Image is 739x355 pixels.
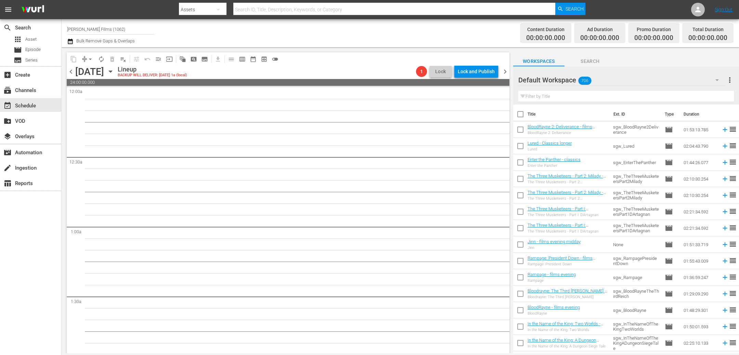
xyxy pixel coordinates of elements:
a: Rampage: President Down - films evening [528,255,595,266]
td: sgw_EnterThePanther [610,154,662,171]
span: reorder [729,339,737,347]
span: reorder [729,306,737,314]
svg: Add to Schedule [721,241,729,248]
span: chevron_left [67,67,75,76]
span: reorder [729,125,737,133]
span: Create Series Block [199,54,210,65]
span: subtitles_outlined [201,56,208,63]
span: Asset [14,35,22,43]
button: Lock and Publish [454,65,498,78]
div: Enter the Panther [528,163,581,168]
svg: Add to Schedule [721,208,729,215]
div: Ad Duration [580,25,619,34]
div: The Three Musketeers - Part 2: [PERSON_NAME] [528,180,608,184]
span: Episode [665,323,673,331]
span: menu [4,5,12,14]
td: 01:50:01.593 [681,318,718,335]
button: Lock [430,66,452,77]
td: None [610,236,662,253]
span: reorder [729,322,737,330]
span: Episode [25,46,41,53]
span: reorder [729,174,737,183]
td: 02:10:30.254 [681,187,718,203]
span: Week Calendar View [237,54,248,65]
th: Ext. ID [609,105,661,124]
svg: Add to Schedule [721,257,729,265]
span: Create [3,71,12,79]
span: Episode [665,142,673,150]
td: 02:10:30.254 [681,171,718,187]
span: input [166,56,173,63]
td: sgw_BloodRayne [610,302,662,318]
span: 00:00:00.000 [634,34,673,42]
span: Episode [665,158,673,167]
span: Schedule [3,102,12,110]
th: Type [661,105,679,124]
td: sgw_BloodRayneTheThirdReich [610,286,662,302]
td: sgw_RampagePresidentDown [610,253,662,269]
span: Reports [3,179,12,187]
span: Channels [3,86,12,94]
td: sgw_InTheNameOfTheKingTwoWorlds [610,318,662,335]
span: reorder [729,142,737,150]
div: Default Workspace [518,70,725,90]
a: In the Name of the King: Two Worlds - films evening [528,321,603,331]
button: Search [555,3,585,15]
td: 01:48:29.301 [681,302,718,318]
span: reorder [729,224,737,232]
td: 02:04:43.790 [681,138,718,154]
span: auto_awesome_motion_outlined [179,56,186,63]
span: Select an event to delete [107,54,118,65]
td: sgw_Rampage [610,269,662,286]
span: Episode [665,175,673,183]
span: Loop Content [96,54,107,65]
a: Enter the Panther - classics [528,157,581,162]
span: pageview_outlined [190,56,197,63]
span: reorder [729,191,737,199]
span: Episode [665,257,673,265]
svg: Add to Schedule [721,192,729,199]
div: Total Duration [688,25,727,34]
span: Episode [665,126,673,134]
td: sgw_InTheNameOfTheKingADungeonSiegeTale [610,335,662,351]
div: Lured [528,147,572,152]
th: Duration [679,105,721,124]
span: Month Calendar View [248,54,259,65]
span: Asset [25,36,37,43]
span: calendar_view_week_outlined [239,56,246,63]
a: Jinn - films evening midday [528,239,581,244]
span: reorder [729,273,737,281]
span: Search [566,3,584,15]
span: Overlays [3,132,12,141]
span: Ingestion [3,164,12,172]
svg: Add to Schedule [721,323,729,330]
span: Episode [14,46,22,54]
span: Episode [665,290,673,298]
span: Episode [665,306,673,314]
div: In the Name of the King: Two Worlds [528,328,608,332]
span: Series [14,56,22,64]
td: sgw_TheThreeMusketeersPart2Milady [610,187,662,203]
span: Bulk Remove Gaps & Overlaps [75,38,135,43]
span: reorder [729,257,737,265]
span: 00:00:00.000 [688,34,727,42]
div: Rampage [528,278,576,283]
td: 01:36:59.247 [681,269,718,286]
div: The Three Musketeers - Part 2: [PERSON_NAME] [528,196,608,201]
svg: Add to Schedule [721,339,729,347]
span: compress [81,56,88,63]
a: BloodRayne - films evening [528,305,580,310]
div: Jinn [528,246,581,250]
a: The Three Musketeers - Part I: D'Artagnan - classics evening [528,206,588,216]
td: sgw_Lured [610,138,662,154]
span: VOD [3,117,12,125]
svg: Add to Schedule [721,306,729,314]
a: Lured - Classics longer [528,141,572,146]
div: The Three Musketeers - Part I: D'Artagnan [528,229,608,234]
span: movie_filter [3,148,12,157]
div: Promo Duration [634,25,673,34]
span: Episode [665,339,673,347]
div: BloodRayne 2: Deliverance [528,131,608,135]
td: 01:53:13.785 [681,121,718,138]
button: more_vert [726,72,734,88]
